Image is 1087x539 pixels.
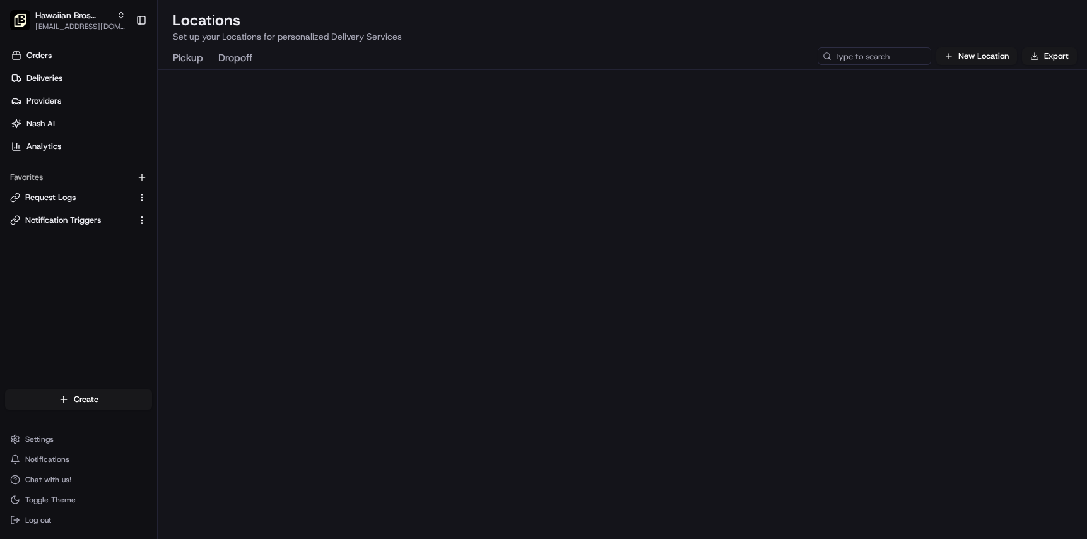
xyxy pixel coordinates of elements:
[10,10,30,30] img: Hawaiian Bros (Lawrence KS)
[218,48,252,69] button: Dropoff
[5,471,152,489] button: Chat with us!
[5,5,131,35] button: Hawaiian Bros (Lawrence KS)Hawaiian Bros (Lawrence KS)[EMAIL_ADDRESS][DOMAIN_NAME]
[26,141,61,152] span: Analytics
[74,394,98,405] span: Create
[173,10,1072,30] h2: Locations
[26,95,61,107] span: Providers
[10,192,132,203] a: Request Logs
[25,515,51,525] span: Log out
[173,48,203,69] button: Pickup
[5,114,157,134] a: Nash AI
[173,30,1072,43] p: Set up your Locations for personalized Delivery Services
[5,45,157,66] a: Orders
[936,47,1017,65] button: New Location
[26,50,52,61] span: Orders
[5,136,157,157] a: Analytics
[10,215,132,226] a: Notification Triggers
[5,491,152,509] button: Toggle Theme
[25,192,76,203] span: Request Logs
[25,434,54,444] span: Settings
[26,73,62,84] span: Deliveries
[5,68,157,88] a: Deliveries
[25,495,76,505] span: Toggle Theme
[5,451,152,468] button: Notifications
[25,475,71,485] span: Chat with us!
[1022,47,1077,65] button: Export
[5,91,157,111] a: Providers
[35,21,126,32] button: [EMAIL_ADDRESS][DOMAIN_NAME]
[25,454,69,465] span: Notifications
[26,118,55,129] span: Nash AI
[5,430,152,448] button: Settings
[5,389,152,410] button: Create
[5,187,152,208] button: Request Logs
[25,215,101,226] span: Notification Triggers
[818,47,931,65] input: Type to search
[5,210,152,230] button: Notification Triggers
[5,511,152,529] button: Log out
[35,9,112,21] button: Hawaiian Bros (Lawrence KS)
[5,167,152,187] div: Favorites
